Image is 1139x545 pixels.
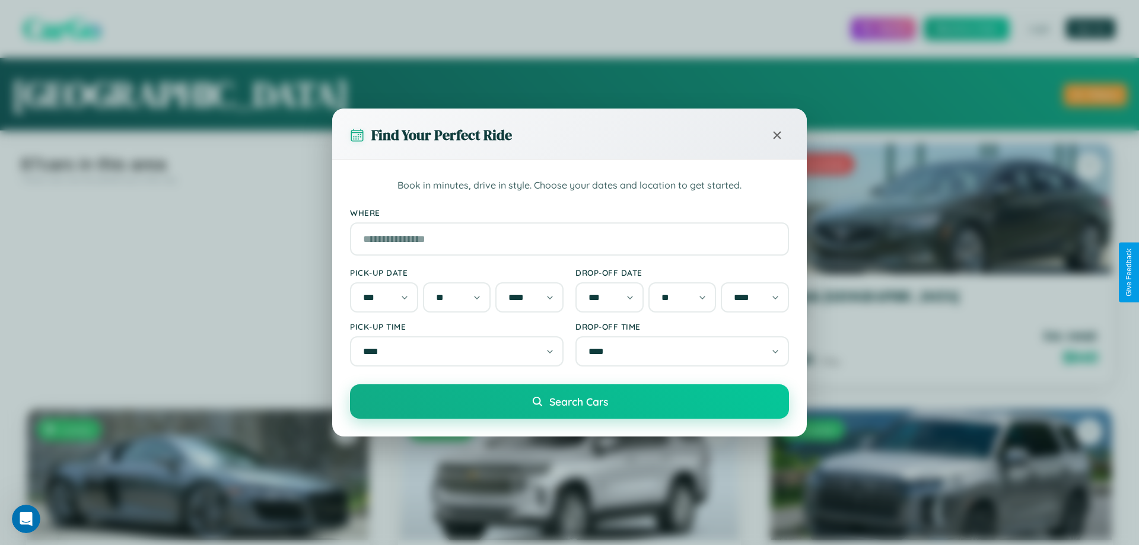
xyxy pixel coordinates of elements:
label: Pick-up Date [350,267,564,278]
label: Pick-up Time [350,321,564,332]
label: Drop-off Time [575,321,789,332]
span: Search Cars [549,395,608,408]
label: Where [350,208,789,218]
p: Book in minutes, drive in style. Choose your dates and location to get started. [350,178,789,193]
h3: Find Your Perfect Ride [371,125,512,145]
label: Drop-off Date [575,267,789,278]
button: Search Cars [350,384,789,419]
